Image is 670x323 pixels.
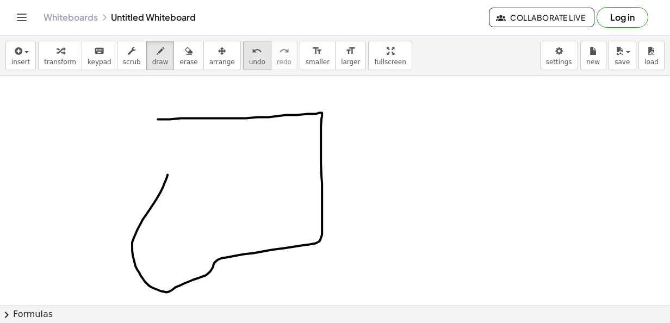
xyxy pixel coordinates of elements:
button: fullscreen [368,41,412,70]
i: keyboard [94,45,104,58]
button: arrange [203,41,241,70]
button: new [580,41,606,70]
a: Whiteboards [44,12,98,23]
span: transform [44,58,76,66]
span: smaller [306,58,330,66]
button: Log in [597,7,648,28]
span: larger [341,58,360,66]
button: save [609,41,636,70]
button: format_sizelarger [335,41,366,70]
button: erase [173,41,203,70]
span: insert [11,58,30,66]
i: format_size [312,45,322,58]
span: keypad [88,58,111,66]
button: format_sizesmaller [300,41,336,70]
button: Collaborate Live [489,8,594,27]
span: save [615,58,630,66]
button: insert [5,41,36,70]
i: redo [279,45,289,58]
span: Collaborate Live [498,13,585,22]
span: draw [152,58,169,66]
span: redo [277,58,291,66]
span: load [644,58,659,66]
span: fullscreen [374,58,406,66]
button: undoundo [243,41,271,70]
button: redoredo [271,41,297,70]
button: scrub [117,41,147,70]
button: keyboardkeypad [82,41,117,70]
button: load [638,41,665,70]
i: undo [252,45,262,58]
span: scrub [123,58,141,66]
span: new [586,58,600,66]
button: draw [146,41,175,70]
button: settings [540,41,578,70]
button: transform [38,41,82,70]
span: undo [249,58,265,66]
span: settings [546,58,572,66]
i: format_size [345,45,356,58]
button: Toggle navigation [13,9,30,26]
span: arrange [209,58,235,66]
span: erase [179,58,197,66]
